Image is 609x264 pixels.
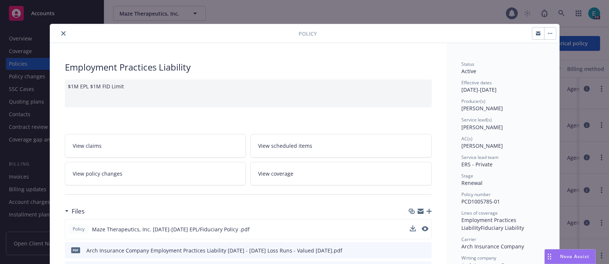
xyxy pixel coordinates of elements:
button: preview file [422,225,428,233]
div: Files [65,206,85,216]
span: View coverage [258,170,293,177]
span: Fiduciary Liability [481,224,524,231]
span: Stage [461,173,473,179]
span: PCD1005785-01 [461,198,500,205]
span: [PERSON_NAME] [461,142,503,149]
span: [PERSON_NAME] [461,124,503,131]
span: ERS - Private [461,161,493,168]
button: Nova Assist [544,249,596,264]
span: Service lead(s) [461,117,492,123]
div: Drag to move [545,250,554,264]
span: Writing company [461,255,496,261]
span: Active [461,68,476,75]
span: Employment Practices Liability [461,216,518,231]
a: View scheduled items [250,134,432,157]
span: Maze Therapeutics, Inc. [DATE]-[DATE] EPL/Fiduciary Policy .pdf [92,225,250,233]
button: preview file [422,247,429,254]
span: [PERSON_NAME] [461,105,503,112]
span: Policy [71,226,86,232]
button: download file [410,247,416,254]
span: Status [461,61,474,67]
button: close [59,29,68,38]
span: Nova Assist [560,253,589,260]
span: Policy number [461,191,491,198]
a: View coverage [250,162,432,185]
div: [DATE] - [DATE] [461,79,544,94]
span: View scheduled items [258,142,312,150]
span: Renewal [461,179,483,186]
span: View policy changes [73,170,122,177]
span: Producer(s) [461,98,485,104]
a: View claims [65,134,246,157]
a: View policy changes [65,162,246,185]
button: download file [410,225,416,231]
span: Effective dates [461,79,492,86]
span: AC(s) [461,136,473,142]
h3: Files [72,206,85,216]
span: Policy [299,30,317,38]
span: pdf [71,247,80,253]
button: download file [410,225,416,233]
span: Carrier [461,236,476,242]
span: View claims [73,142,102,150]
span: Service lead team [461,154,498,160]
div: Employment Practices Liability [65,61,432,74]
span: Lines of coverage [461,210,498,216]
button: preview file [422,226,428,231]
span: Arch Insurance Company [461,243,524,250]
div: $1M EPL $1M FID Limit [65,79,432,107]
div: Arch Insurance Company Employment Practices Liability [DATE] - [DATE] Loss Runs - Valued [DATE].pdf [86,247,342,254]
